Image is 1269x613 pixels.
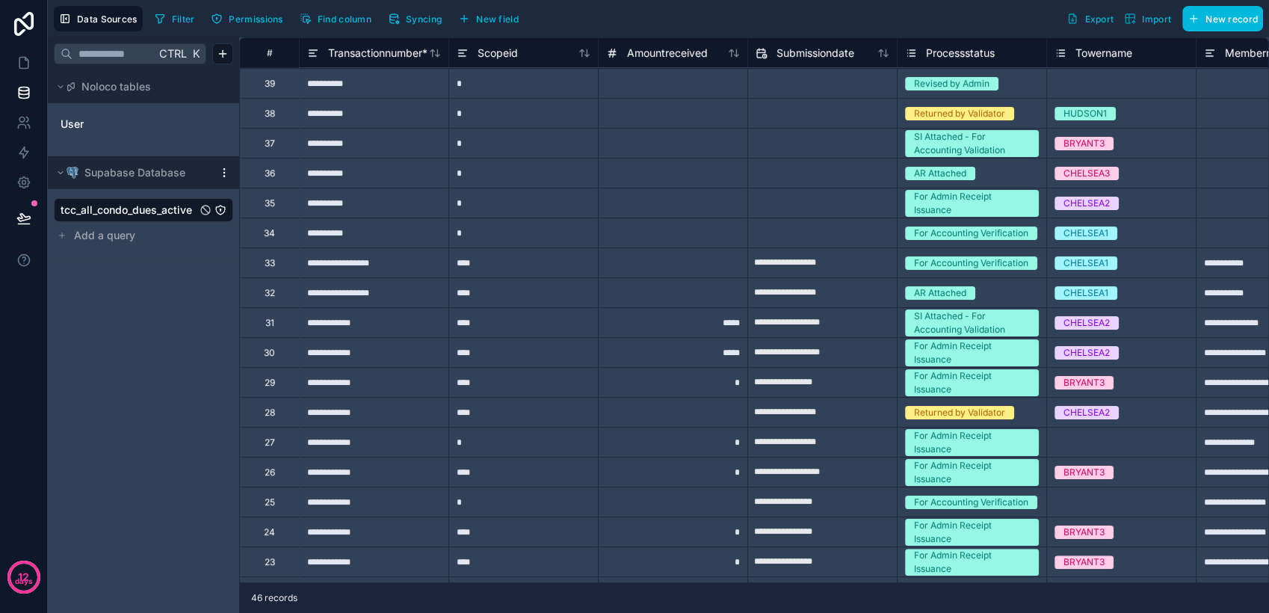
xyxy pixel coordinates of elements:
[1063,466,1105,479] div: BRYANT3
[914,190,1030,217] div: For Admin Receipt Issuance
[67,167,78,179] img: Postgres logo
[1063,286,1108,300] div: CHELSEA1
[914,406,1005,419] div: Returned by Validator
[54,162,212,183] button: Postgres logoSupabase Database
[1063,555,1105,569] div: BRYANT3
[264,526,275,538] div: 24
[1063,197,1110,210] div: CHELSEA2
[265,466,275,478] div: 26
[1063,406,1110,419] div: CHELSEA2
[18,570,29,585] p: 12
[172,13,195,25] span: Filter
[264,347,275,359] div: 30
[81,79,151,94] span: Noloco tables
[61,117,84,132] span: User
[206,7,294,30] a: Permissions
[914,77,989,90] div: Revised by Admin
[1075,46,1132,61] span: Towername
[476,13,519,25] span: New field
[914,549,1030,576] div: For Admin Receipt Issuance
[453,7,524,30] button: New field
[265,437,275,449] div: 27
[1205,13,1258,25] span: New record
[1063,227,1108,240] div: CHELSEA1
[54,225,233,246] button: Add a query
[914,130,1030,157] div: SI Attached - For Accounting Validation
[914,286,966,300] div: AR Attached
[265,138,275,150] div: 37
[61,203,197,218] a: tcc_all_condo_dues_active
[1063,316,1110,330] div: CHELSEA2
[1063,346,1110,360] div: CHELSEA2
[926,46,995,61] span: Processstatus
[914,429,1030,456] div: For Admin Receipt Issuance
[1084,13,1114,25] span: Export
[1182,6,1263,31] button: New record
[265,377,275,389] div: 29
[54,198,233,222] div: tcc_all_condo_dues_active
[54,112,233,136] div: User
[61,117,182,132] a: User
[265,108,275,120] div: 38
[265,287,275,299] div: 32
[15,576,33,588] p: days
[158,44,188,63] span: Ctrl
[265,197,275,209] div: 35
[383,7,453,30] a: Syncing
[1119,6,1176,31] button: Import
[61,203,192,218] span: tcc_all_condo_dues_active
[478,46,518,61] span: Scopeid
[54,76,224,97] button: Noloco tables
[383,7,447,30] button: Syncing
[265,78,275,90] div: 39
[914,167,966,180] div: AR Attached
[1063,376,1105,389] div: BRYANT3
[191,49,201,59] span: K
[251,47,288,58] div: #
[914,369,1030,396] div: For Admin Receipt Issuance
[914,339,1030,366] div: For Admin Receipt Issuance
[84,165,185,180] span: Supabase Database
[1142,13,1171,25] span: Import
[1063,167,1110,180] div: CHELSEA3
[914,309,1030,336] div: SI Attached - For Accounting Validation
[1063,256,1108,270] div: CHELSEA1
[265,257,275,269] div: 33
[328,46,427,61] span: Transactionnumber *
[1063,526,1105,539] div: BRYANT3
[1063,137,1105,150] div: BRYANT3
[74,228,135,243] span: Add a query
[251,592,297,604] span: 46 records
[206,7,288,30] button: Permissions
[914,496,1028,509] div: For Accounting Verification
[77,13,138,25] span: Data Sources
[627,46,708,61] span: Amountreceived
[265,556,275,568] div: 23
[264,227,275,239] div: 34
[914,227,1028,240] div: For Accounting Verification
[265,407,275,419] div: 28
[1176,6,1263,31] a: New record
[1063,107,1107,120] div: HUDSON1
[229,13,282,25] span: Permissions
[914,459,1030,486] div: For Admin Receipt Issuance
[914,519,1030,546] div: For Admin Receipt Issuance
[776,46,854,61] span: Submissiondate
[318,13,371,25] span: Find column
[149,7,200,30] button: Filter
[914,107,1005,120] div: Returned by Validator
[265,317,274,329] div: 31
[54,6,143,31] button: Data Sources
[914,256,1028,270] div: For Accounting Verification
[1061,6,1119,31] button: Export
[406,13,442,25] span: Syncing
[294,7,377,30] button: Find column
[265,167,275,179] div: 36
[265,496,275,508] div: 25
